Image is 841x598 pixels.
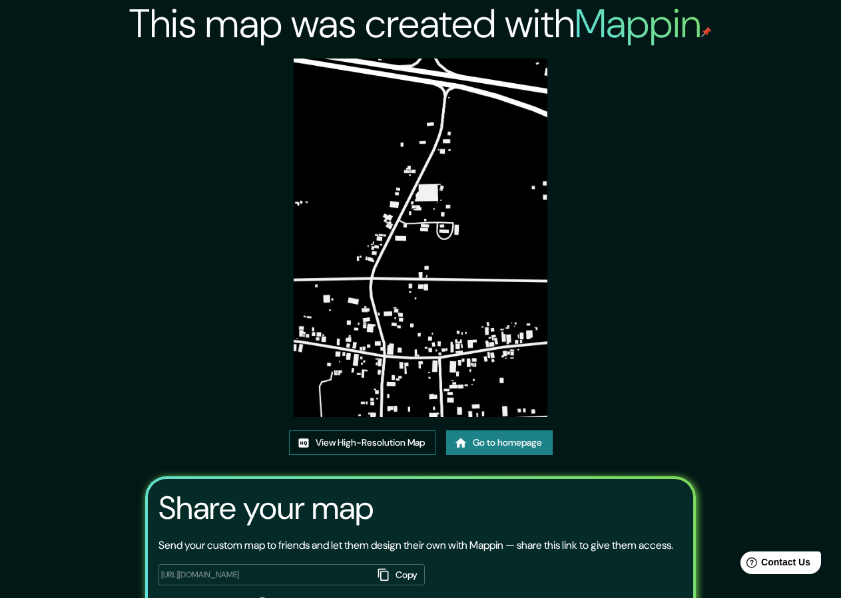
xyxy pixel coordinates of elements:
img: created-map [294,59,547,417]
iframe: Help widget launcher [722,546,826,583]
button: Copy [373,564,425,586]
a: Go to homepage [446,430,553,455]
img: mappin-pin [701,27,712,37]
p: Send your custom map to friends and let them design their own with Mappin — share this link to gi... [158,537,673,553]
h3: Share your map [158,490,374,527]
a: View High-Resolution Map [289,430,435,455]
